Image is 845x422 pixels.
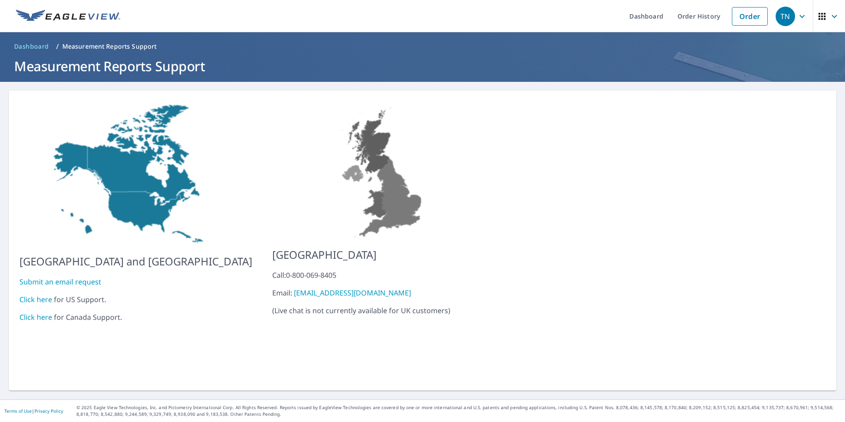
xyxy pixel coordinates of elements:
[19,101,252,246] img: US-MAP
[272,288,495,298] div: Email:
[62,42,157,51] p: Measurement Reports Support
[14,42,49,51] span: Dashboard
[776,7,795,26] div: TN
[294,288,411,298] a: [EMAIL_ADDRESS][DOMAIN_NAME]
[4,408,32,414] a: Terms of Use
[272,101,495,240] img: US-MAP
[272,270,495,280] div: Call: 0-800-069-8405
[76,404,841,418] p: © 2025 Eagle View Technologies, Inc. and Pictometry International Corp. All Rights Reserved. Repo...
[4,408,63,414] p: |
[34,408,63,414] a: Privacy Policy
[19,294,252,305] div: for US Support.
[19,253,252,269] p: [GEOGRAPHIC_DATA] and [GEOGRAPHIC_DATA]
[16,10,120,23] img: EV Logo
[11,39,834,54] nav: breadcrumb
[19,295,52,304] a: Click here
[272,270,495,316] p: ( Live chat is not currently available for UK customers )
[19,277,101,287] a: Submit an email request
[11,39,53,54] a: Dashboard
[56,41,59,52] li: /
[19,312,252,322] div: for Canada Support.
[19,312,52,322] a: Click here
[11,57,834,75] h1: Measurement Reports Support
[732,7,768,26] a: Order
[272,247,495,263] p: [GEOGRAPHIC_DATA]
